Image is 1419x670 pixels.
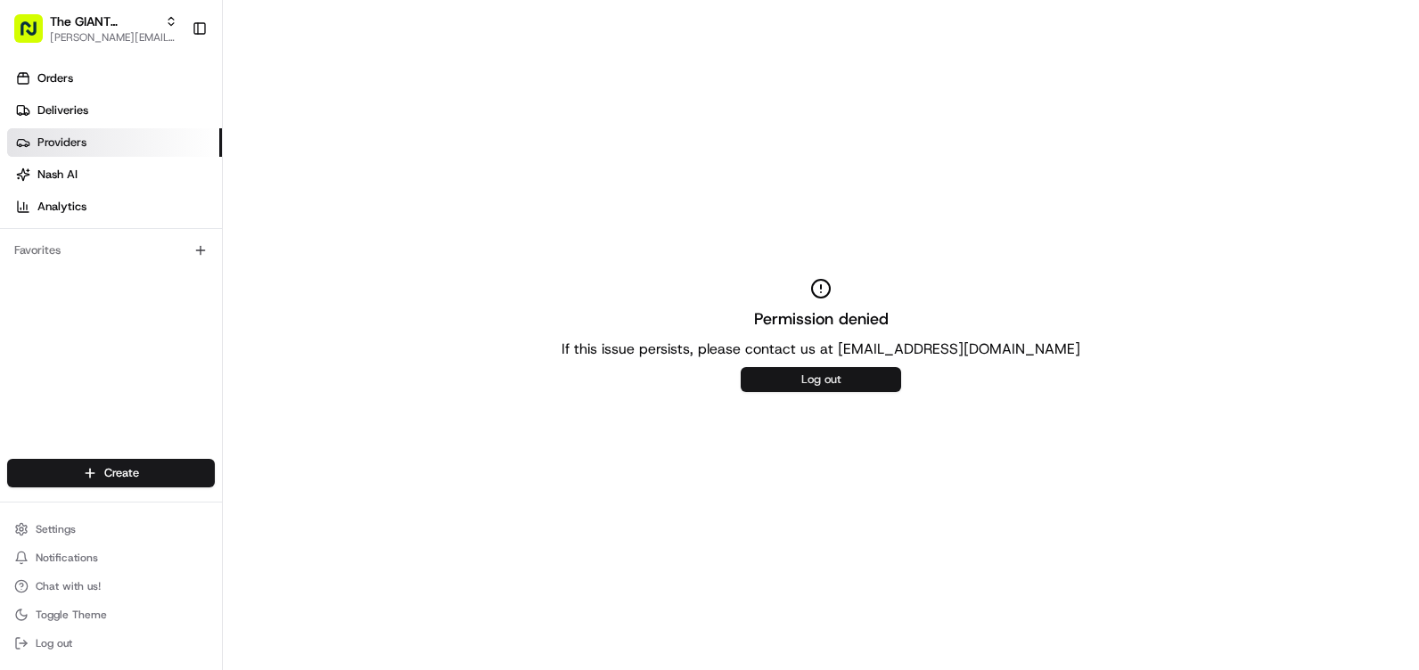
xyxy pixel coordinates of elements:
[126,301,216,315] a: Powered byPylon
[7,160,222,189] a: Nash AI
[7,602,215,627] button: Toggle Theme
[168,258,286,276] span: API Documentation
[7,192,222,221] a: Analytics
[7,631,215,656] button: Log out
[7,459,215,487] button: Create
[37,167,78,183] span: Nash AI
[7,96,222,125] a: Deliveries
[37,102,88,118] span: Deliveries
[7,545,215,570] button: Notifications
[36,579,101,593] span: Chat with us!
[37,199,86,215] span: Analytics
[741,367,901,392] button: Log out
[303,176,324,197] button: Start new chat
[151,260,165,274] div: 💻
[18,260,32,274] div: 📗
[61,170,292,188] div: Start new chat
[7,64,222,93] a: Orders
[104,465,139,481] span: Create
[7,7,185,50] button: The GIANT Company[PERSON_NAME][EMAIL_ADDRESS][PERSON_NAME][DOMAIN_NAME]
[18,71,324,100] p: Welcome 👋
[36,636,72,650] span: Log out
[36,522,76,536] span: Settings
[754,306,889,331] h2: Permission denied
[562,339,1080,360] p: If this issue persists, please contact us at [EMAIL_ADDRESS][DOMAIN_NAME]
[7,574,215,599] button: Chat with us!
[46,115,294,134] input: Clear
[61,188,226,202] div: We're available if you need us!
[18,18,53,53] img: Nash
[7,236,215,265] div: Favorites
[37,70,73,86] span: Orders
[36,258,136,276] span: Knowledge Base
[37,135,86,151] span: Providers
[11,251,144,283] a: 📗Knowledge Base
[177,302,216,315] span: Pylon
[50,12,158,30] button: The GIANT Company
[144,251,293,283] a: 💻API Documentation
[7,517,215,542] button: Settings
[36,608,107,622] span: Toggle Theme
[50,30,177,45] button: [PERSON_NAME][EMAIL_ADDRESS][PERSON_NAME][DOMAIN_NAME]
[36,551,98,565] span: Notifications
[18,170,50,202] img: 1736555255976-a54dd68f-1ca7-489b-9aae-adbdc363a1c4
[7,128,222,157] a: Providers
